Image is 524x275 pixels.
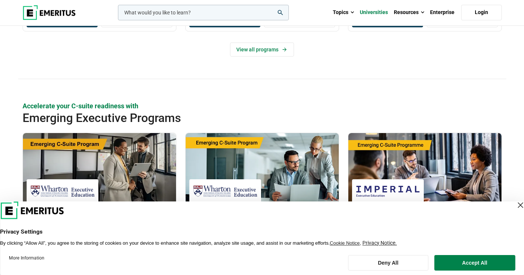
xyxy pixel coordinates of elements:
img: Wharton Executive Education [30,183,95,200]
p: Accelerate your C-suite readiness with [23,101,502,111]
img: Imperial Executive Education [356,183,420,200]
img: Emerging CTO Programme | Online Business Management Course [348,133,501,207]
img: Wharton Executive Education [193,183,257,200]
img: Emerging CFO Program | Online Finance Course [186,133,339,207]
a: Business Management Course by Imperial Executive Education - December 18, 2025 Imperial Executive... [348,133,501,254]
a: Login [461,5,502,20]
a: View all programs [230,43,294,57]
a: Finance Course by Wharton Executive Education - December 18, 2025 Wharton Executive Education Wha... [186,133,339,254]
img: Emerging COO Program | Online Supply Chain and Operations Course [23,133,176,207]
input: woocommerce-product-search-field-0 [118,5,289,20]
h2: Emerging Executive Programs [23,111,454,125]
a: Supply Chain and Operations Course by Wharton Executive Education - December 16, 2025 Wharton Exe... [23,133,176,254]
